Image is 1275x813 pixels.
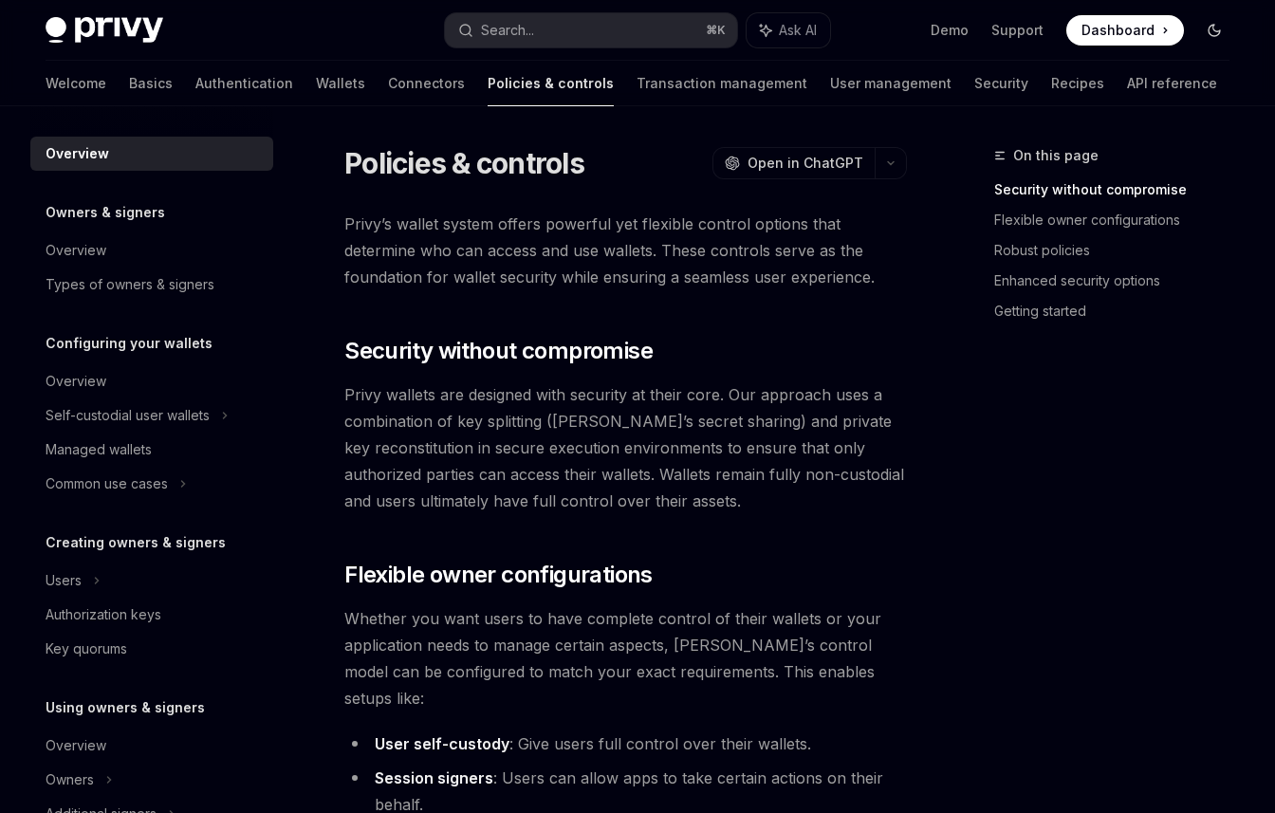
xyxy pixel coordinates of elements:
div: Search... [481,19,534,42]
a: Enhanced security options [994,266,1245,296]
span: Privy’s wallet system offers powerful yet flexible control options that determine who can access ... [344,211,907,290]
h5: Configuring your wallets [46,332,212,355]
div: Self-custodial user wallets [46,404,210,427]
a: Support [991,21,1044,40]
div: Overview [46,370,106,393]
button: Toggle dark mode [1199,15,1229,46]
a: Authentication [195,61,293,106]
img: dark logo [46,17,163,44]
strong: Session signers [375,768,493,787]
a: Security without compromise [994,175,1245,205]
span: Security without compromise [344,336,653,366]
div: Overview [46,239,106,262]
a: Authorization keys [30,598,273,632]
a: Recipes [1051,61,1104,106]
span: Flexible owner configurations [344,560,653,590]
span: Ask AI [779,21,817,40]
a: Transaction management [637,61,807,106]
div: Overview [46,734,106,757]
h5: Creating owners & signers [46,531,226,554]
a: Demo [931,21,969,40]
a: Overview [30,729,273,763]
span: On this page [1013,144,1099,167]
h5: Using owners & signers [46,696,205,719]
span: Dashboard [1081,21,1155,40]
a: Flexible owner configurations [994,205,1245,235]
a: Overview [30,233,273,268]
span: Open in ChatGPT [748,154,863,173]
strong: User self-custody [375,734,509,753]
div: Authorization keys [46,603,161,626]
div: Common use cases [46,472,168,495]
a: Key quorums [30,632,273,666]
div: Key quorums [46,637,127,660]
a: Security [974,61,1028,106]
li: : Give users full control over their wallets. [344,730,907,757]
a: Types of owners & signers [30,268,273,302]
button: Open in ChatGPT [712,147,875,179]
a: Overview [30,364,273,398]
a: Managed wallets [30,433,273,467]
a: Overview [30,137,273,171]
span: Privy wallets are designed with security at their core. Our approach uses a combination of key sp... [344,381,907,514]
div: Managed wallets [46,438,152,461]
a: Getting started [994,296,1245,326]
a: User management [830,61,952,106]
a: Robust policies [994,235,1245,266]
span: Whether you want users to have complete control of their wallets or your application needs to man... [344,605,907,711]
a: Dashboard [1066,15,1184,46]
div: Types of owners & signers [46,273,214,296]
button: Ask AI [747,13,830,47]
div: Owners [46,768,94,791]
a: Wallets [316,61,365,106]
a: API reference [1127,61,1217,106]
a: Basics [129,61,173,106]
div: Overview [46,142,109,165]
h1: Policies & controls [344,146,584,180]
button: Search...⌘K [445,13,736,47]
a: Connectors [388,61,465,106]
a: Policies & controls [488,61,614,106]
a: Welcome [46,61,106,106]
h5: Owners & signers [46,201,165,224]
div: Users [46,569,82,592]
span: ⌘ K [706,23,726,38]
